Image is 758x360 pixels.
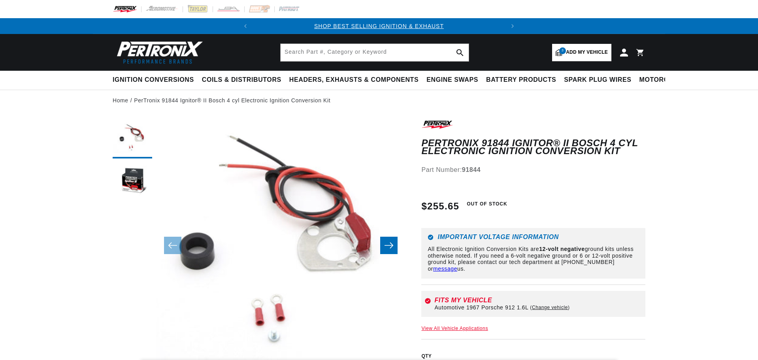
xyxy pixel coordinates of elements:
span: Headers, Exhausts & Components [289,76,419,84]
span: Motorcycle [639,76,686,84]
div: 1 of 2 [253,22,505,30]
div: Fits my vehicle [434,297,642,303]
strong: 91844 [462,166,481,173]
div: Announcement [253,22,505,30]
button: Load image 1 in gallery view [113,119,152,158]
a: PerTronix 91844 Ignitor® II Bosch 4 cyl Electronic Ignition Conversion Kit [134,96,330,105]
summary: Motorcycle [635,71,690,89]
span: Engine Swaps [426,76,478,84]
span: Out of Stock [462,199,511,209]
summary: Coils & Distributors [198,71,285,89]
nav: breadcrumbs [113,96,645,105]
span: Battery Products [486,76,556,84]
div: Part Number: [421,165,645,175]
input: Search Part #, Category or Keyword [281,44,469,61]
span: Spark Plug Wires [564,76,631,84]
a: 3Add my vehicle [552,44,611,61]
a: message [433,266,457,272]
h1: PerTronix 91844 Ignitor® II Bosch 4 cyl Electronic Ignition Conversion Kit [421,139,645,155]
span: Ignition Conversions [113,76,194,84]
summary: Battery Products [482,71,560,89]
strong: 12-volt negative [539,246,585,252]
h6: Important Voltage Information [428,234,639,240]
summary: Headers, Exhausts & Components [285,71,422,89]
p: All Electronic Ignition Conversion Kits are ground kits unless otherwise noted. If you need a 6-v... [428,246,639,272]
button: Load image 2 in gallery view [113,162,152,202]
a: View All Vehicle Applications [421,326,488,331]
span: $255.65 [421,199,459,213]
label: QTY [421,353,645,360]
slideshow-component: Translation missing: en.sections.announcements.announcement_bar [93,18,665,34]
span: Add my vehicle [566,49,608,56]
button: Slide right [380,237,398,254]
a: SHOP BEST SELLING IGNITION & EXHAUST [314,23,444,29]
a: Change vehicle [530,304,569,311]
button: Translation missing: en.sections.announcements.previous_announcement [238,18,253,34]
summary: Engine Swaps [422,71,482,89]
button: Translation missing: en.sections.announcements.next_announcement [505,18,520,34]
span: 3 [559,47,566,54]
a: Home [113,96,128,105]
summary: Spark Plug Wires [560,71,635,89]
img: Pertronix [113,39,204,66]
summary: Ignition Conversions [113,71,198,89]
span: Automotive 1967 Porsche 912 1.6L [434,304,528,311]
button: Slide left [164,237,181,254]
button: search button [451,44,469,61]
span: Coils & Distributors [202,76,281,84]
